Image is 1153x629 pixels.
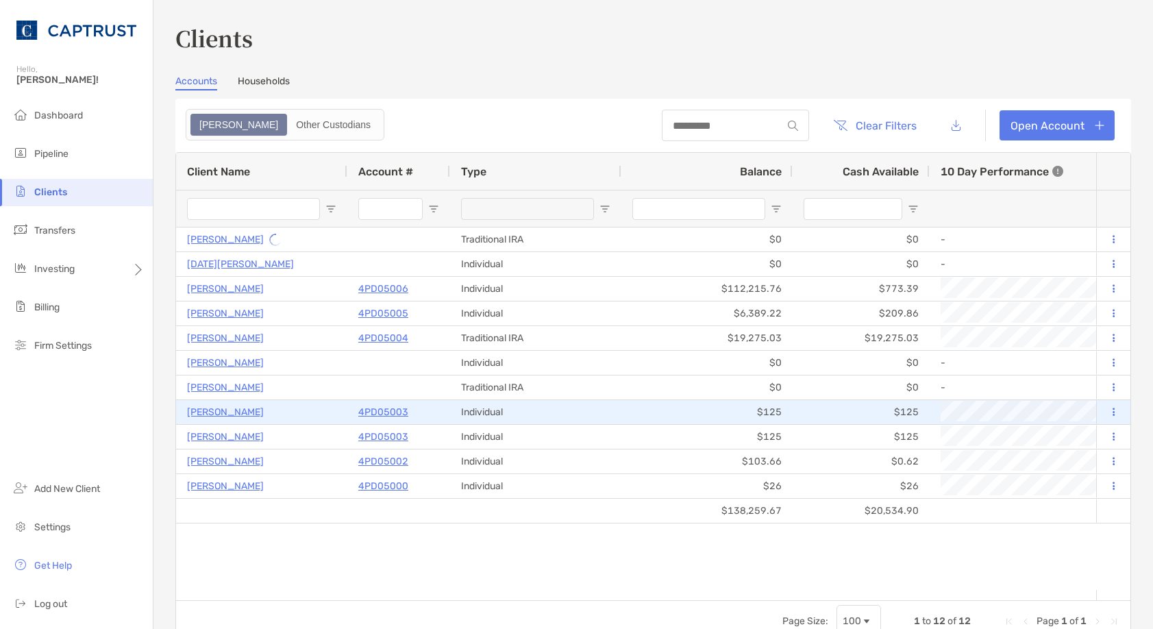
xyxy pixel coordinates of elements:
div: Traditional IRA [450,227,621,251]
img: settings icon [12,518,29,534]
div: $112,215.76 [621,277,793,301]
img: logout icon [12,595,29,611]
div: $0 [793,375,930,399]
span: Type [461,165,486,178]
a: [DATE][PERSON_NAME] [187,256,294,273]
button: Clear Filters [823,110,927,140]
div: $125 [621,400,793,424]
div: $103.66 [621,449,793,473]
span: 1 [1080,615,1087,627]
p: 4PD05003 [358,428,408,445]
p: 4PD05006 [358,280,408,297]
a: [PERSON_NAME] [187,478,264,495]
div: Previous Page [1020,616,1031,627]
div: Individual [450,425,621,449]
img: clients icon [12,183,29,199]
div: Page Size: [782,615,828,627]
div: $125 [621,425,793,449]
div: Individual [450,400,621,424]
a: [PERSON_NAME] [187,354,264,371]
div: Last Page [1108,616,1119,627]
div: $6,389.22 [621,301,793,325]
span: Log out [34,598,67,610]
div: 100 [843,615,861,627]
span: 12 [933,615,945,627]
div: $0 [621,227,793,251]
div: $19,275.03 [621,326,793,350]
span: Settings [34,521,71,533]
button: Open Filter Menu [428,203,439,214]
a: Accounts [175,75,217,90]
span: to [922,615,931,627]
a: 4PD05004 [358,330,408,347]
img: billing icon [12,298,29,314]
div: $773.39 [793,277,930,301]
a: [PERSON_NAME] [187,428,264,445]
div: Individual [450,301,621,325]
div: $125 [793,400,930,424]
a: [PERSON_NAME] [187,330,264,347]
input: Cash Available Filter Input [804,198,902,220]
div: 10 Day Performance [941,153,1063,190]
span: Firm Settings [34,340,92,351]
span: Dashboard [34,110,83,121]
span: Add New Client [34,483,100,495]
span: Get Help [34,560,72,571]
img: transfers icon [12,221,29,238]
div: Individual [450,277,621,301]
div: $125 [793,425,930,449]
div: $0 [793,227,930,251]
img: dashboard icon [12,106,29,123]
button: Open Filter Menu [599,203,610,214]
h3: Clients [175,22,1131,53]
p: 4PD05000 [358,478,408,495]
a: [PERSON_NAME] [187,231,264,248]
a: [PERSON_NAME] [187,379,264,396]
span: Transfers [34,225,75,236]
p: 4PD05002 [358,453,408,470]
div: $0 [621,252,793,276]
a: 4PD05005 [358,305,408,322]
div: Next Page [1092,616,1103,627]
p: 4PD05003 [358,404,408,421]
span: Investing [34,263,75,275]
div: $19,275.03 [793,326,930,350]
span: Balance [740,165,782,178]
div: Zoe [192,115,286,134]
a: [PERSON_NAME] [187,280,264,297]
div: Other Custodians [288,115,378,134]
p: [PERSON_NAME] [187,453,264,470]
a: [PERSON_NAME] [187,305,264,322]
img: investing icon [12,260,29,276]
a: [PERSON_NAME] [187,404,264,421]
input: Balance Filter Input [632,198,765,220]
div: $26 [793,474,930,498]
div: Individual [450,449,621,473]
img: firm-settings icon [12,336,29,353]
span: Account # [358,165,413,178]
div: Traditional IRA [450,326,621,350]
input: Account # Filter Input [358,198,423,220]
span: Clients [34,186,67,198]
div: Individual [450,474,621,498]
button: Open Filter Menu [908,203,919,214]
span: of [947,615,956,627]
div: $20,534.90 [793,499,930,523]
div: $0 [793,351,930,375]
div: $26 [621,474,793,498]
span: Cash Available [843,165,919,178]
img: CAPTRUST Logo [16,5,136,55]
span: 12 [958,615,971,627]
div: First Page [1004,616,1015,627]
img: add_new_client icon [12,480,29,496]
